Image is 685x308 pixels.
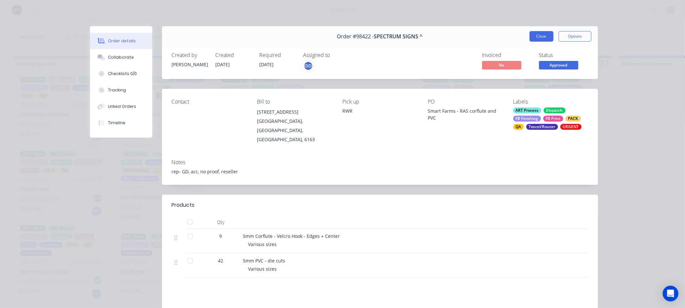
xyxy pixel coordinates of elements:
div: Texcel/Router [526,124,558,130]
button: Checklists 0/0 [90,66,152,82]
div: PACK [566,116,581,122]
div: [STREET_ADDRESS][GEOGRAPHIC_DATA], [GEOGRAPHIC_DATA], [GEOGRAPHIC_DATA], 6163 [257,107,332,144]
div: Created [216,52,252,58]
span: Approved [539,61,578,69]
div: Order details [108,38,136,44]
div: FB Print [543,116,563,122]
button: Order details [90,33,152,49]
div: Required [260,52,296,58]
div: Invoiced [482,52,531,58]
div: Qty [201,216,241,229]
span: No [482,61,521,69]
div: [STREET_ADDRESS] [257,107,332,117]
span: Order #98422 - [337,33,374,40]
div: Bill to [257,99,332,105]
div: Labels [513,99,588,105]
span: [DATE] [260,61,274,67]
span: 5mm PVC - die cuts [243,258,285,264]
span: 42 [218,257,224,264]
span: Various sizes [248,241,277,247]
button: Close [530,31,553,42]
div: Created by [172,52,208,58]
button: Timeline [90,115,152,131]
div: Checklists 0/0 [108,71,137,77]
div: RWR [342,107,417,114]
span: 5mm Corflute - Velcro Hook - Edges + Center [243,233,340,239]
div: Tracking [108,87,126,93]
div: Linked Orders [108,104,136,109]
div: rep- GD, acc, no proof, reseller [172,168,588,175]
span: 9 [220,233,222,240]
div: Notes [172,159,588,165]
div: Dispatch [544,107,566,113]
div: QA [513,124,524,130]
div: URGENT [560,124,582,130]
div: [GEOGRAPHIC_DATA], [GEOGRAPHIC_DATA], [GEOGRAPHIC_DATA], 6163 [257,117,332,144]
div: Status [539,52,588,58]
span: [DATE] [216,61,230,67]
button: Options [559,31,591,42]
button: Linked Orders [90,98,152,115]
span: SPECTRUM SIGNS ^ [374,33,423,40]
div: Open Intercom Messenger [663,286,678,301]
button: GD [303,61,313,71]
button: Tracking [90,82,152,98]
button: Approved [539,61,578,71]
div: ART Process [513,107,541,113]
div: Timeline [108,120,125,126]
div: [PERSON_NAME] [172,61,208,68]
div: Products [172,201,195,209]
div: FB Finishing [513,116,541,122]
div: PO [428,99,503,105]
div: Smart Farms - RAS corflute and PVC [428,107,503,121]
div: Contact [172,99,247,105]
button: Collaborate [90,49,152,66]
div: Assigned to [303,52,369,58]
div: Pick up [342,99,417,105]
span: Various sizes [248,266,277,272]
div: Collaborate [108,54,134,60]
